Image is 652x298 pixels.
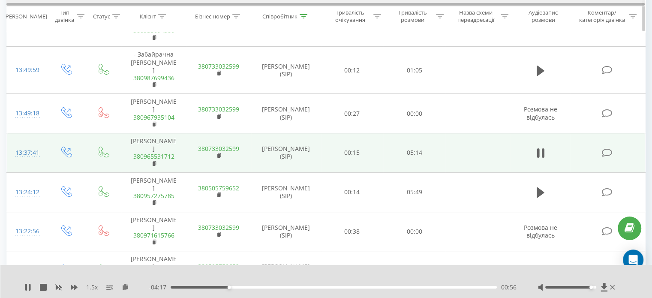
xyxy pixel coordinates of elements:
[518,9,568,24] div: Аудіозапис розмови
[321,251,383,291] td: 00:19
[383,94,445,133] td: 00:00
[121,212,186,251] td: [PERSON_NAME]
[15,184,38,201] div: 13:24:12
[121,47,186,94] td: - Забайрачна [PERSON_NAME]
[251,47,321,94] td: [PERSON_NAME] (SIP)
[623,250,643,270] div: Open Intercom Messenger
[198,223,239,232] a: 380733032599
[321,212,383,251] td: 00:38
[383,172,445,212] td: 05:49
[524,223,557,239] span: Розмова не відбулась
[4,12,47,20] div: [PERSON_NAME]
[321,47,383,94] td: 00:12
[15,144,38,161] div: 13:37:41
[133,27,174,35] a: 380955094380
[195,12,230,20] div: Бізнес номер
[15,62,38,78] div: 13:49:59
[198,262,239,271] a: 380505759652
[577,9,627,24] div: Коментар/категорія дзвінка
[228,286,231,289] div: Accessibility label
[321,133,383,173] td: 00:15
[391,9,434,24] div: Тривалість розмови
[133,152,174,160] a: 380965531712
[501,283,517,292] span: 00:56
[133,113,174,121] a: 380967935104
[251,251,321,291] td: [PERSON_NAME] (SIP)
[454,9,499,24] div: Назва схеми переадресації
[383,212,445,251] td: 00:00
[149,283,171,292] span: - 04:17
[589,286,593,289] div: Accessibility label
[383,47,445,94] td: 01:05
[251,212,321,251] td: [PERSON_NAME] (SIP)
[198,105,239,113] a: 380733032599
[251,94,321,133] td: [PERSON_NAME] (SIP)
[93,12,110,20] div: Статус
[524,105,557,121] span: Розмова не відбулась
[15,223,38,240] div: 13:22:56
[133,74,174,82] a: 380987699436
[140,12,156,20] div: Клієнт
[133,231,174,239] a: 380971615766
[329,9,372,24] div: Тривалість очікування
[54,9,74,24] div: Тип дзвінка
[121,251,186,291] td: [PERSON_NAME]
[198,184,239,192] a: 380505759652
[321,172,383,212] td: 00:14
[133,192,174,200] a: 380957275785
[262,12,297,20] div: Співробітник
[15,262,38,279] div: 13:20:00
[383,133,445,173] td: 05:14
[121,133,186,173] td: [PERSON_NAME]
[251,133,321,173] td: [PERSON_NAME] (SIP)
[321,94,383,133] td: 00:27
[121,94,186,133] td: [PERSON_NAME]
[198,62,239,70] a: 380733032599
[86,283,98,292] span: 1.5 x
[383,251,445,291] td: 01:41
[251,172,321,212] td: [PERSON_NAME] (SIP)
[198,144,239,153] a: 380733032599
[15,105,38,122] div: 13:49:18
[121,172,186,212] td: [PERSON_NAME]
